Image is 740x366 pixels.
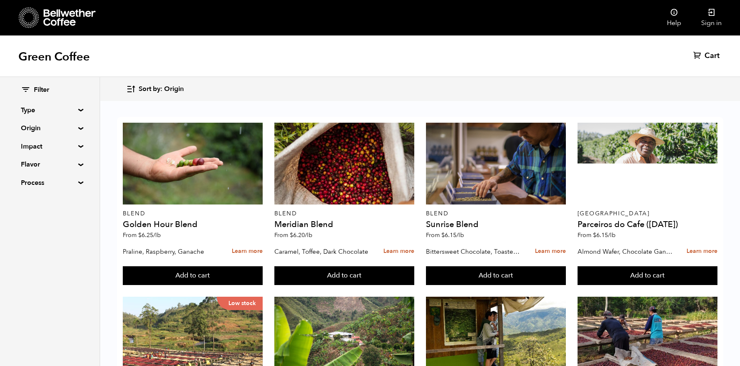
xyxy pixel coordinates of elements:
[217,297,263,310] p: Low stock
[274,231,312,239] span: From
[274,266,414,285] button: Add to cart
[153,231,161,239] span: /lb
[593,231,616,239] bdi: 6.15
[290,231,312,239] bdi: 6.20
[123,245,218,258] p: Praline, Raspberry, Ganache
[290,231,293,239] span: $
[305,231,312,239] span: /lb
[232,242,263,260] a: Learn more
[535,242,566,260] a: Learn more
[274,220,414,229] h4: Meridian Blend
[693,51,722,61] a: Cart
[274,245,370,258] p: Caramel, Toffee, Dark Chocolate
[593,231,596,239] span: $
[21,105,79,115] summary: Type
[578,231,616,239] span: From
[138,231,142,239] span: $
[456,231,464,239] span: /lb
[608,231,616,239] span: /lb
[426,266,566,285] button: Add to cart
[274,211,414,217] p: Blend
[687,242,717,260] a: Learn more
[426,231,464,239] span: From
[426,220,566,229] h4: Sunrise Blend
[441,231,464,239] bdi: 6.15
[123,220,263,229] h4: Golden Hour Blend
[21,178,79,188] summary: Process
[138,231,161,239] bdi: 6.25
[705,51,720,61] span: Cart
[123,231,161,239] span: From
[123,266,263,285] button: Add to cart
[426,211,566,217] p: Blend
[18,49,90,64] h1: Green Coffee
[21,141,79,151] summary: Impact
[383,242,414,260] a: Learn more
[126,79,184,99] button: Sort by: Origin
[441,231,445,239] span: $
[578,211,717,217] p: [GEOGRAPHIC_DATA]
[578,266,717,285] button: Add to cart
[426,245,521,258] p: Bittersweet Chocolate, Toasted Marshmallow, Candied Orange, Praline
[578,220,717,229] h4: Parceiros do Cafe ([DATE])
[21,159,79,169] summary: Flavor
[21,123,79,133] summary: Origin
[34,86,49,95] span: Filter
[139,85,184,94] span: Sort by: Origin
[578,245,673,258] p: Almond Wafer, Chocolate Ganache, Bing Cherry
[123,211,263,217] p: Blend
